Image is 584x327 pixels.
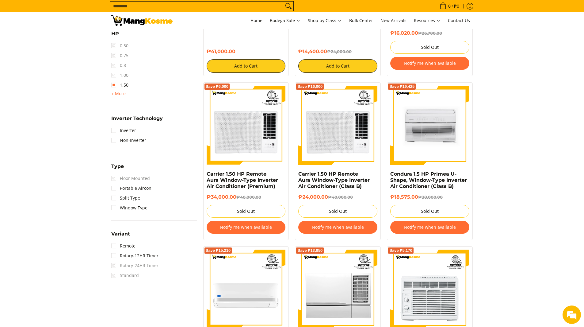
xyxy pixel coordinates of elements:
[111,90,126,97] summary: Open
[111,164,124,173] summary: Open
[298,171,370,189] a: Carrier 1.50 HP Remote Aura Window-Type Inverter Air Conditioner (Class B)
[111,116,163,126] summary: Open
[377,12,410,29] a: New Arrivals
[411,12,444,29] a: Resources
[111,203,147,213] a: Window Type
[207,205,286,218] button: Sold Out
[298,221,377,234] button: Notify me when available
[297,85,323,88] span: Save ₱16,000
[207,171,278,189] a: Carrier 1.50 HP Remote Aura Window-Type Inverter Air Conditioner (Premium)
[207,49,286,55] h6: ₱41,000.00
[390,30,469,36] h6: ₱16,020.00
[111,241,136,251] a: Remote
[236,195,261,200] del: ₱40,000.00
[111,41,128,51] span: 0.50
[3,168,117,189] textarea: Type your message and hit 'Enter'
[32,34,103,42] div: Chat with us now
[111,80,128,90] a: 1.50
[207,221,286,234] button: Notify me when available
[298,86,377,165] img: Carrier 1.50 HP Remote Aura Window-Type Inverter Air Conditioner (Class B)
[111,271,139,280] span: Standard
[414,17,441,25] span: Resources
[390,86,469,165] img: Condura 1.5 HP Primea U-Shape, Window-Type Inverter Air Conditioner (Class B)
[36,77,85,139] span: We're online!
[111,31,119,36] span: HP
[206,249,231,252] span: Save ₱15,210
[270,17,300,25] span: Bodega Sale
[207,59,286,73] button: Add to Cart
[390,41,469,54] button: Sold Out
[207,194,286,200] h6: ₱34,000.00
[111,173,150,183] span: Floor Mounted
[111,70,128,80] span: 1.00
[390,221,469,234] button: Notify me when available
[207,86,286,165] img: Carrier 1.50 HP Remote Aura Window-Type Inverter Air Conditioner (Premium)
[111,261,158,271] span: Rotary-24HR Timer
[111,193,140,203] a: Split Type
[111,31,119,41] summary: Open
[346,12,376,29] a: Bulk Center
[305,12,345,29] a: Shop by Class
[284,2,293,11] button: Search
[445,12,473,29] a: Contact Us
[327,49,352,54] del: ₱24,000.00
[111,51,128,60] span: 0.75
[111,183,151,193] a: Portable Aircon
[179,12,473,29] nav: Main Menu
[390,205,469,218] button: Sold Out
[438,3,461,10] span: •
[111,232,130,236] span: Variant
[111,116,163,121] span: Inverter Technology
[418,195,443,200] del: ₱38,000.00
[308,17,342,25] span: Shop by Class
[448,18,470,23] span: Contact Us
[349,18,373,23] span: Bulk Center
[298,49,377,55] h6: ₱14,400.00
[328,195,353,200] del: ₱40,000.00
[389,249,412,252] span: Save ₱5,170
[111,126,136,135] a: Inverter
[267,12,303,29] a: Bodega Sale
[298,205,377,218] button: Sold Out
[250,18,262,23] span: Home
[206,85,229,88] span: Save ₱6,000
[111,15,173,26] img: Bodega Sale Aircon l Mang Kosme: Home Appliances Warehouse Sale 1.50
[111,91,126,96] span: + More
[380,18,407,23] span: New Arrivals
[390,171,467,189] a: Condura 1.5 HP Primea U-Shape, Window-Type Inverter Air Conditioner (Class B)
[298,194,377,200] h6: ₱24,000.00
[247,12,265,29] a: Home
[453,4,460,8] span: ₱0
[111,251,158,261] a: Rotary-12HR Timer
[111,232,130,241] summary: Open
[390,57,469,70] button: Notify me when available
[297,249,323,252] span: Save ₱13,850
[101,3,115,18] div: Minimize live chat window
[111,60,126,70] span: 0.8
[111,135,146,145] a: Non-Inverter
[389,85,414,88] span: Save ₱19,425
[447,4,452,8] span: 0
[298,59,377,73] button: Add to Cart
[418,31,442,36] del: ₱26,700.00
[390,194,469,200] h6: ₱18,575.00
[111,164,124,169] span: Type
